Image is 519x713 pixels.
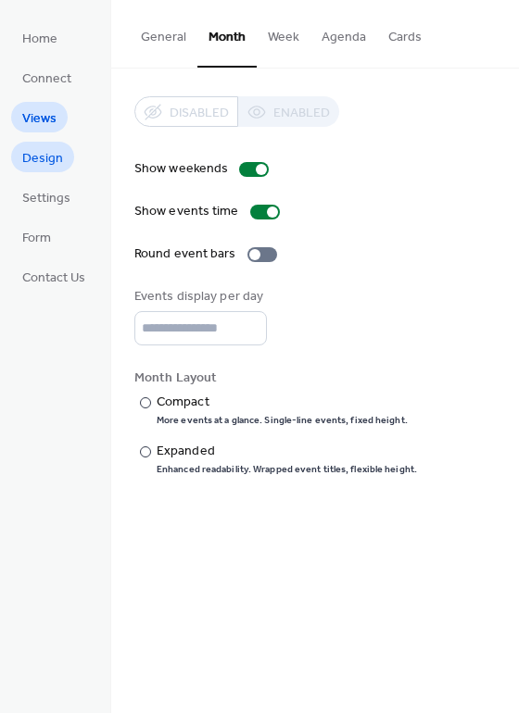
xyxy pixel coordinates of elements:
div: Round event bars [134,244,236,264]
div: Enhanced readability. Wrapped event titles, flexible height. [157,463,417,476]
div: Month Layout [134,369,492,388]
span: Settings [22,189,70,208]
a: Contact Us [11,261,96,292]
span: Contact Us [22,269,85,288]
span: Views [22,109,57,129]
span: Form [22,229,51,248]
div: Expanded [157,442,413,461]
span: Design [22,149,63,169]
a: Settings [11,181,82,212]
span: Home [22,30,57,49]
a: Connect [11,62,82,93]
span: Connect [22,69,71,89]
div: Show events time [134,202,239,221]
div: Show weekends [134,159,228,179]
a: Views [11,102,68,132]
a: Design [11,142,74,172]
div: More events at a glance. Single-line events, fixed height. [157,414,408,427]
a: Home [11,22,69,53]
div: Events display per day [134,287,263,306]
div: Compact [157,393,404,412]
a: Form [11,221,62,252]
